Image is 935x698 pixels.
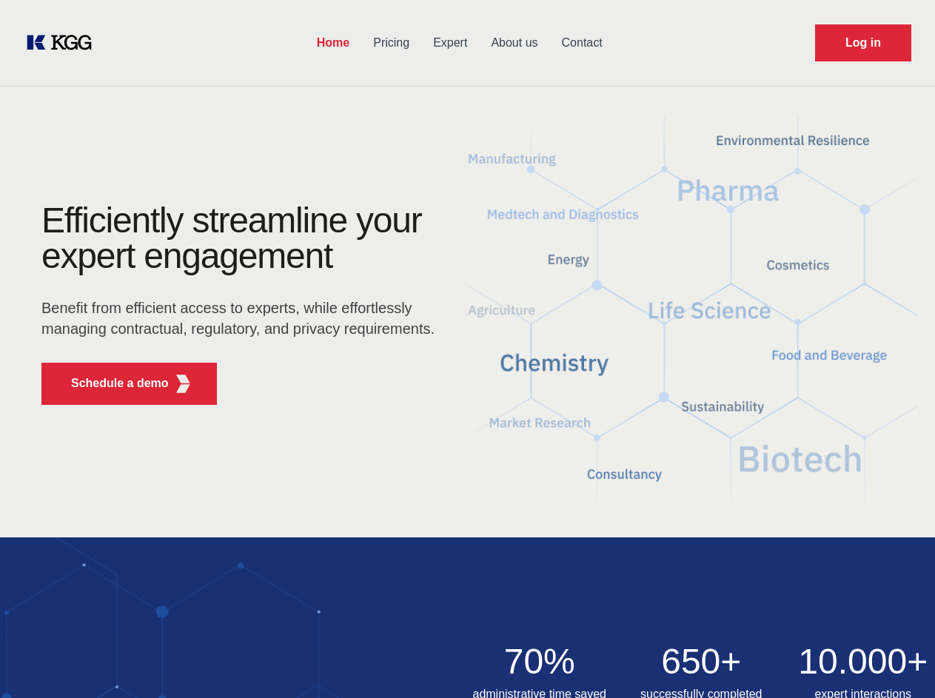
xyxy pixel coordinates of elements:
a: Contact [550,24,614,62]
a: KOL Knowledge Platform: Talk to Key External Experts (KEE) [24,31,104,55]
p: Benefit from efficient access to experts, while effortlessly managing contractual, regulatory, an... [41,298,444,339]
img: KGG Fifth Element RED [468,96,918,523]
a: Home [305,24,361,62]
h2: 650+ [629,644,774,679]
a: Expert [421,24,479,62]
a: Pricing [361,24,421,62]
a: Request Demo [815,24,911,61]
h2: 70% [468,644,612,679]
a: About us [479,24,549,62]
img: KGG Fifth Element RED [174,375,192,393]
p: Schedule a demo [71,375,169,392]
button: Schedule a demoKGG Fifth Element RED [41,363,217,405]
h1: Efficiently streamline your expert engagement [41,203,444,274]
